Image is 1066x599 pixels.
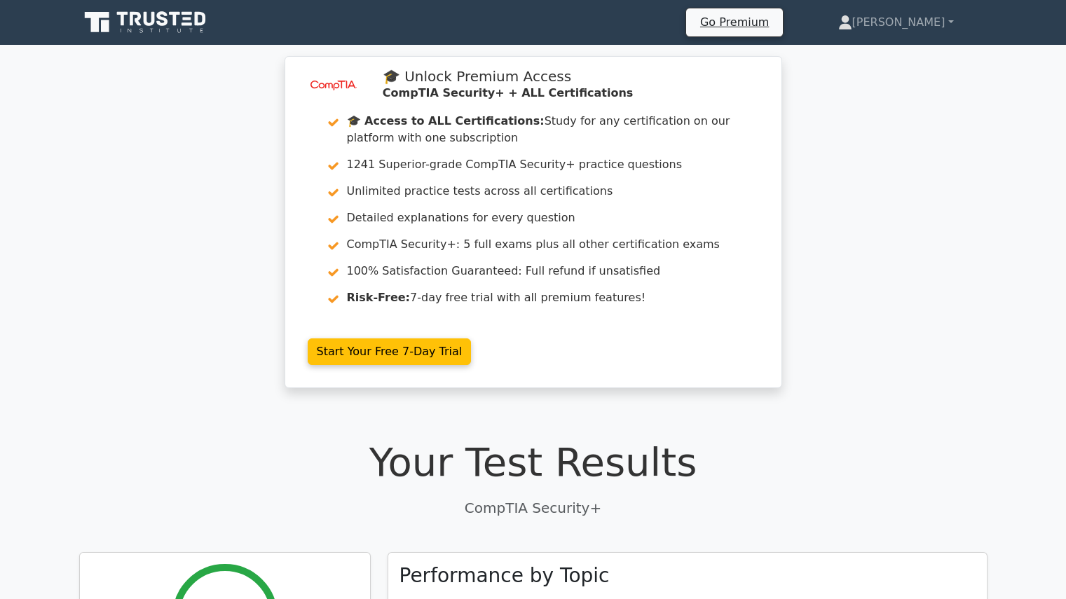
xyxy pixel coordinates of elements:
[692,13,777,32] a: Go Premium
[805,8,988,36] a: [PERSON_NAME]
[79,439,988,486] h1: Your Test Results
[308,338,472,365] a: Start Your Free 7-Day Trial
[79,497,988,518] p: CompTIA Security+
[399,564,610,588] h3: Performance by Topic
